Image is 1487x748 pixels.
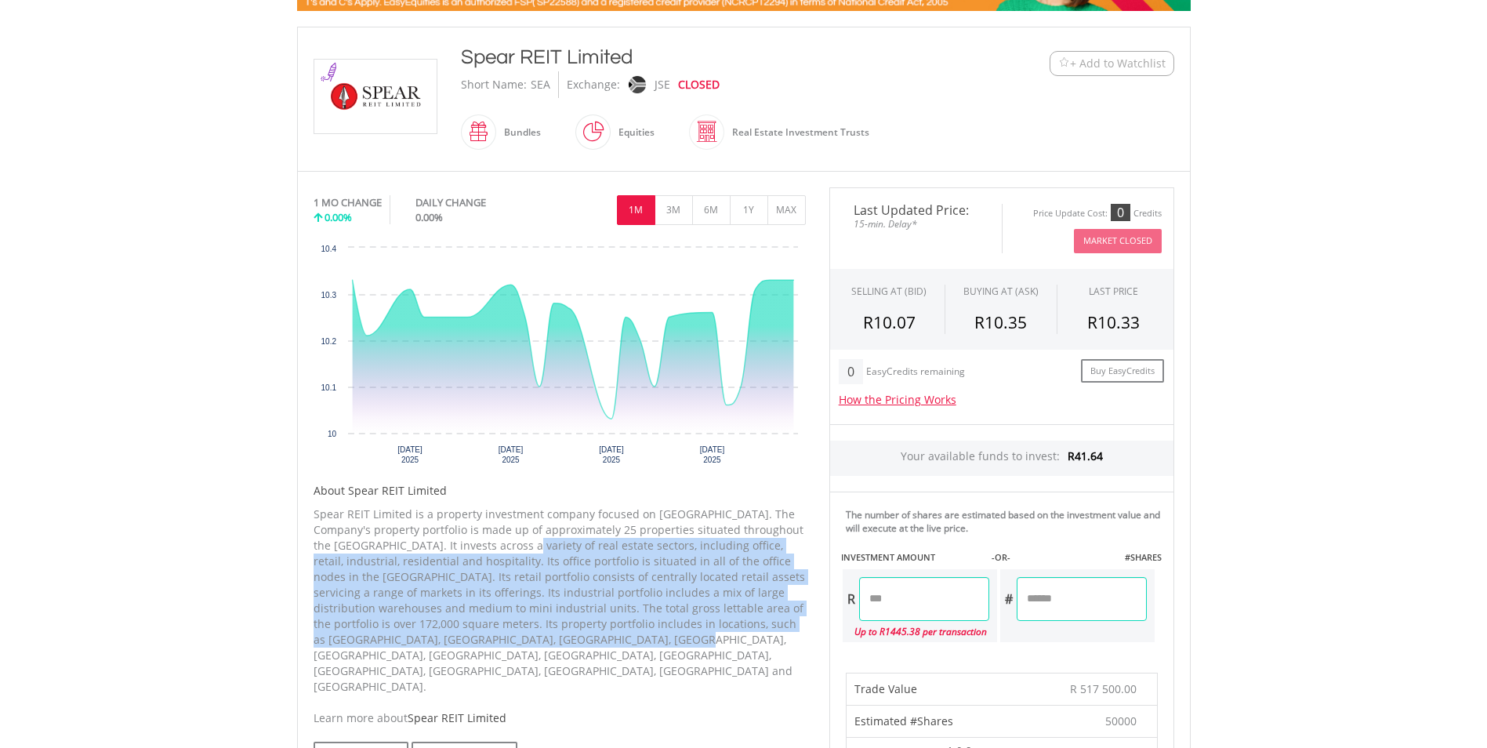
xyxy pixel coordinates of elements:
svg: Interactive chart [314,240,806,475]
button: MAX [767,195,806,225]
div: SEA [531,71,550,98]
span: 50000 [1105,714,1137,729]
img: Watchlist [1058,57,1070,69]
text: [DATE] 2025 [599,445,624,464]
div: LAST PRICE [1089,285,1138,298]
span: Trade Value [854,681,917,696]
button: Watchlist + Add to Watchlist [1050,51,1174,76]
text: 10 [327,430,336,438]
div: Up to R1445.38 per transaction [843,621,989,642]
button: 1Y [730,195,768,225]
text: [DATE] 2025 [699,445,724,464]
text: [DATE] 2025 [498,445,523,464]
div: 1 MO CHANGE [314,195,382,210]
button: 3M [655,195,693,225]
span: Spear REIT Limited [408,710,506,725]
label: -OR- [992,551,1010,564]
span: R41.64 [1068,448,1103,463]
span: 0.00% [415,210,443,224]
a: Buy EasyCredits [1081,359,1164,383]
div: The number of shares are estimated based on the investment value and will execute at the live price. [846,508,1167,535]
span: + Add to Watchlist [1070,56,1166,71]
div: 0 [1111,204,1130,221]
div: 0 [839,359,863,384]
div: Real Estate Investment Trusts [724,114,869,151]
div: JSE [655,71,670,98]
div: Exchange: [567,71,620,98]
div: Credits [1133,208,1162,220]
div: Price Update Cost: [1033,208,1108,220]
div: Your available funds to invest: [830,441,1173,476]
text: [DATE] 2025 [397,445,423,464]
div: Chart. Highcharts interactive chart. [314,240,806,475]
text: 10.1 [321,383,336,392]
span: 0.00% [325,210,352,224]
text: 10.2 [321,337,336,346]
label: #SHARES [1125,551,1162,564]
div: Short Name: [461,71,527,98]
a: How the Pricing Works [839,392,956,407]
span: R10.35 [974,311,1027,333]
div: SELLING AT (BID) [851,285,927,298]
img: jse.png [628,76,645,93]
div: Spear REIT Limited [461,43,953,71]
div: # [1000,577,1017,621]
text: 10.3 [321,291,336,300]
span: BUYING AT (ASK) [963,285,1039,298]
span: R 517 500.00 [1070,681,1137,696]
span: R10.07 [863,311,916,333]
span: Last Updated Price: [842,204,990,216]
div: Equities [611,114,655,151]
text: 10.4 [321,245,336,253]
label: INVESTMENT AMOUNT [841,551,935,564]
button: 6M [692,195,731,225]
div: Learn more about [314,710,806,726]
div: EasyCredits remaining [866,366,965,379]
img: EQU.ZA.SEA.png [317,60,434,133]
span: 15-min. Delay* [842,216,990,231]
div: R [843,577,859,621]
div: DAILY CHANGE [415,195,539,210]
h5: About Spear REIT Limited [314,483,806,499]
button: Market Closed [1074,229,1162,253]
p: Spear REIT Limited is a property investment company focused on [GEOGRAPHIC_DATA]. The Company's p... [314,507,806,695]
div: Bundles [496,114,541,151]
div: CLOSED [678,71,720,98]
span: R10.33 [1087,311,1140,333]
span: Estimated #Shares [854,714,953,728]
button: 1M [617,195,655,225]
